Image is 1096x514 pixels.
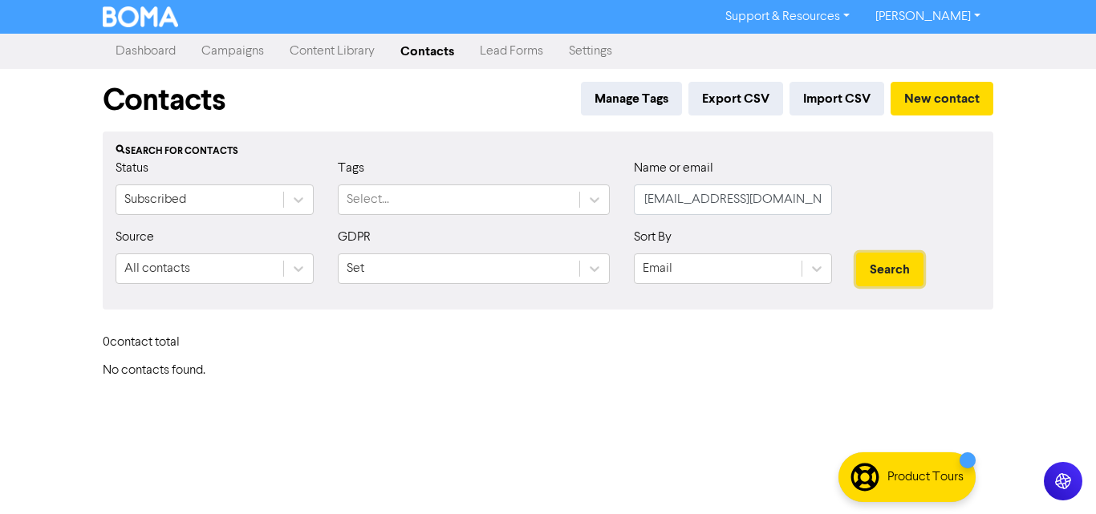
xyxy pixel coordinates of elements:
[634,159,713,178] label: Name or email
[467,35,556,67] a: Lead Forms
[338,159,364,178] label: Tags
[116,144,980,159] div: Search for contacts
[124,259,190,278] div: All contacts
[863,4,993,30] a: [PERSON_NAME]
[189,35,277,67] a: Campaigns
[643,259,672,278] div: Email
[103,335,231,350] h6: 0 contact total
[103,6,178,27] img: BOMA Logo
[116,159,148,178] label: Status
[856,253,923,286] button: Search
[556,35,625,67] a: Settings
[1016,437,1096,514] iframe: Chat Widget
[347,190,389,209] div: Select...
[790,82,884,115] button: Import CSV
[116,228,154,247] label: Source
[347,259,364,278] div: Set
[581,82,682,115] button: Manage Tags
[103,363,993,378] h6: No contacts found.
[103,35,189,67] a: Dashboard
[388,35,467,67] a: Contacts
[688,82,783,115] button: Export CSV
[338,228,371,247] label: GDPR
[891,82,993,115] button: New contact
[712,4,863,30] a: Support & Resources
[634,228,672,247] label: Sort By
[124,190,186,209] div: Subscribed
[103,82,225,119] h1: Contacts
[277,35,388,67] a: Content Library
